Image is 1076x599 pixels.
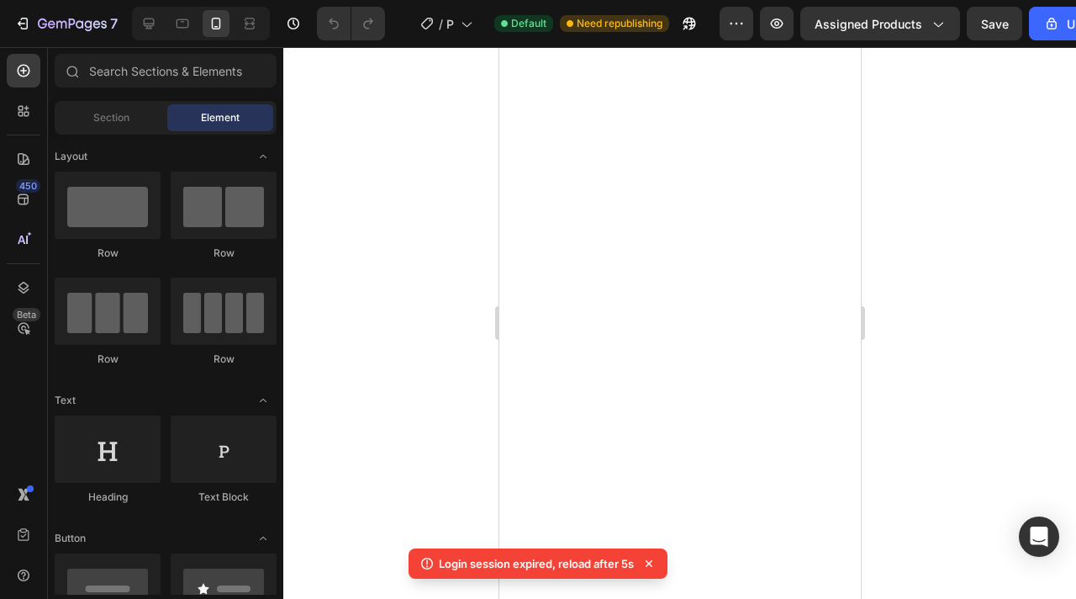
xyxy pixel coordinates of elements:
[7,7,125,40] button: 7
[1019,517,1059,557] div: Open Intercom Messenger
[250,387,277,414] span: Toggle open
[171,352,277,367] div: Row
[317,7,385,40] div: Undo/Redo
[16,179,40,193] div: 450
[815,15,922,33] span: Assigned Products
[55,149,87,164] span: Layout
[93,110,129,125] span: Section
[981,17,1009,31] span: Save
[55,393,76,408] span: Text
[967,7,1022,40] button: Save
[55,490,161,505] div: Heading
[439,15,443,33] span: /
[171,490,277,505] div: Text Block
[55,54,277,87] input: Search Sections & Elements
[250,143,277,170] span: Toggle open
[55,531,86,546] span: Button
[250,525,277,552] span: Toggle open
[439,555,634,572] p: Login session expired, reload after 5s
[55,246,161,261] div: Row
[446,15,454,33] span: Product Page
[110,13,118,34] p: 7
[511,16,546,31] span: Default
[577,16,662,31] span: Need republishing
[55,352,161,367] div: Row
[499,47,861,599] iframe: Design area
[201,110,240,125] span: Element
[800,7,960,40] button: Assigned Products
[171,246,277,261] div: Row
[13,308,40,321] div: Beta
